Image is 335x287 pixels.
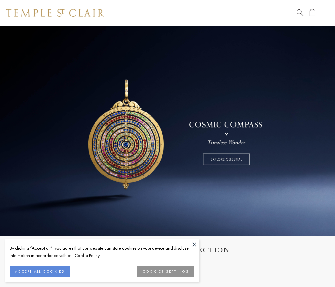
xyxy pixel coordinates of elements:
img: Temple St. Clair [6,9,104,17]
a: Open Shopping Bag [309,9,315,17]
button: Open navigation [321,9,329,17]
button: COOKIES SETTINGS [137,266,194,277]
div: By clicking “Accept all”, you agree that our website can store cookies on your device and disclos... [10,244,194,259]
button: ACCEPT ALL COOKIES [10,266,70,277]
a: Search [297,9,304,17]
